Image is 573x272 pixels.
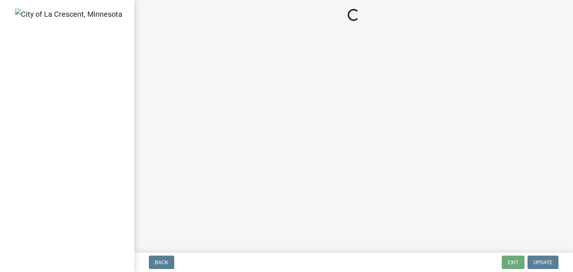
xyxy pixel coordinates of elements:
img: City of La Crescent, Minnesota [15,9,122,20]
button: Exit [502,256,525,269]
span: Back [155,259,168,265]
button: Back [149,256,174,269]
span: Update [533,259,552,265]
button: Update [527,256,558,269]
